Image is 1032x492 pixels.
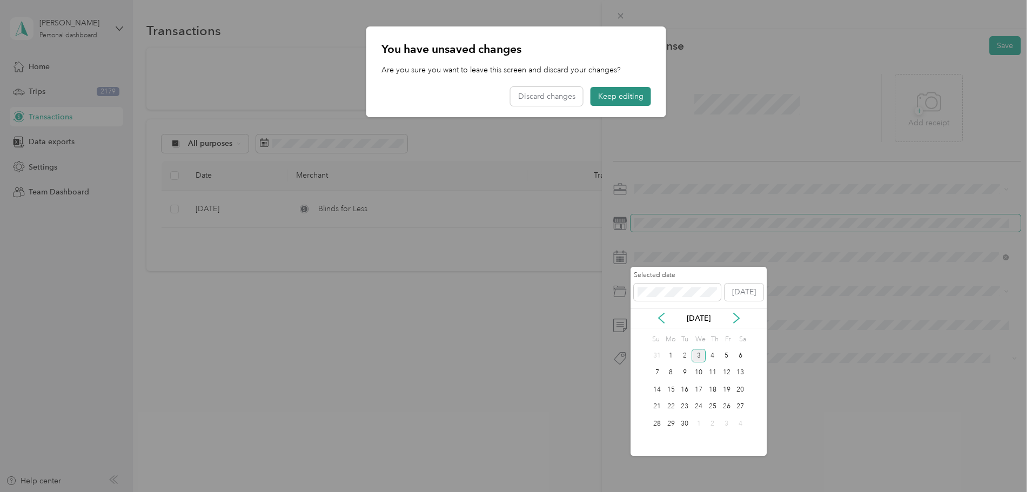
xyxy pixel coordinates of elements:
div: 20 [733,383,747,396]
div: 14 [650,383,664,396]
div: 15 [664,383,678,396]
div: 6 [733,349,747,362]
div: 3 [692,349,706,362]
div: 18 [706,383,720,396]
div: 4 [733,417,747,430]
div: 2 [678,349,692,362]
div: 4 [706,349,720,362]
div: Su [650,332,660,347]
div: 21 [650,400,664,414]
div: 5 [720,349,734,362]
div: 8 [664,366,678,380]
div: 16 [678,383,692,396]
div: 22 [664,400,678,414]
div: We [693,332,706,347]
button: Discard changes [511,87,583,106]
div: 30 [678,417,692,430]
div: 3 [720,417,734,430]
div: 12 [720,366,734,380]
div: 28 [650,417,664,430]
p: You have unsaved changes [381,42,651,57]
button: [DATE] [725,284,763,301]
div: 29 [664,417,678,430]
div: Tu [679,332,689,347]
button: Keep editing [591,87,651,106]
iframe: Everlance-gr Chat Button Frame [971,432,1032,492]
div: 31 [650,349,664,362]
p: [DATE] [676,313,721,324]
div: Fr [723,332,734,347]
p: Are you sure you want to leave this screen and discard your changes? [381,64,651,76]
div: Sa [737,332,747,347]
div: 26 [720,400,734,414]
div: Th [709,332,720,347]
div: 9 [678,366,692,380]
div: 13 [733,366,747,380]
div: 27 [733,400,747,414]
div: 23 [678,400,692,414]
div: Mo [664,332,676,347]
div: 24 [692,400,706,414]
div: 2 [706,417,720,430]
div: 25 [706,400,720,414]
div: 1 [692,417,706,430]
div: 17 [692,383,706,396]
div: 7 [650,366,664,380]
div: 19 [720,383,734,396]
div: 10 [692,366,706,380]
label: Selected date [634,271,721,280]
div: 1 [664,349,678,362]
div: 11 [706,366,720,380]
